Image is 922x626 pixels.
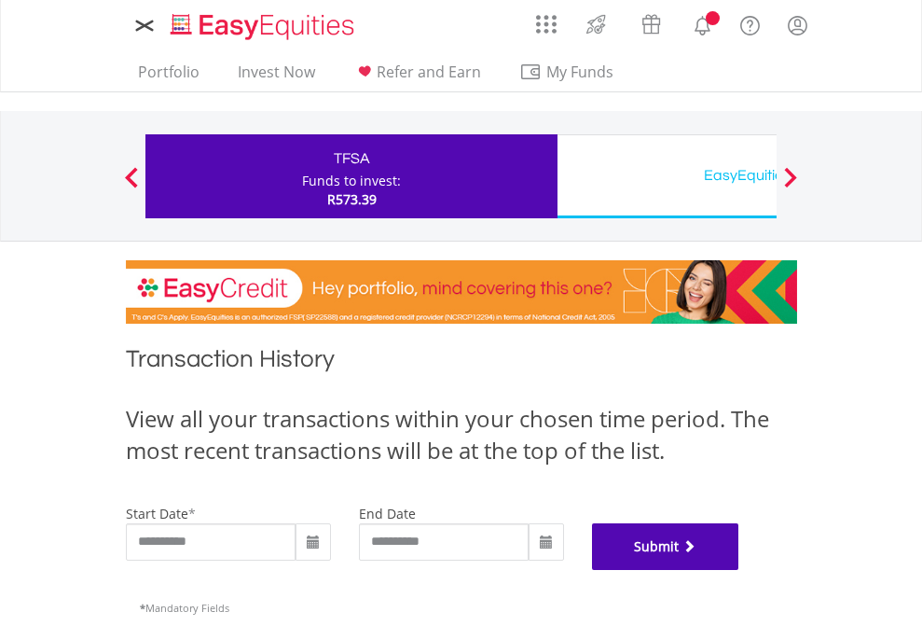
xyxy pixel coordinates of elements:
[163,5,362,42] a: Home page
[126,260,797,324] img: EasyCredit Promotion Banner
[519,60,641,84] span: My Funds
[167,11,362,42] img: EasyEquities_Logo.png
[230,63,323,91] a: Invest Now
[536,14,557,35] img: grid-menu-icon.svg
[126,403,797,467] div: View all your transactions within your chosen time period. The most recent transactions will be a...
[126,342,797,384] h1: Transaction History
[636,9,667,39] img: vouchers-v2.svg
[524,5,569,35] a: AppsGrid
[359,505,416,522] label: end date
[772,176,809,195] button: Next
[774,5,821,46] a: My Profile
[126,505,188,522] label: start date
[592,523,739,570] button: Submit
[327,190,377,208] span: R573.39
[302,172,401,190] div: Funds to invest:
[581,9,612,39] img: thrive-v2.svg
[140,601,229,615] span: Mandatory Fields
[157,146,546,172] div: TFSA
[377,62,481,82] span: Refer and Earn
[131,63,207,91] a: Portfolio
[624,5,679,39] a: Vouchers
[726,5,774,42] a: FAQ's and Support
[113,176,150,195] button: Previous
[679,5,726,42] a: Notifications
[346,63,489,91] a: Refer and Earn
